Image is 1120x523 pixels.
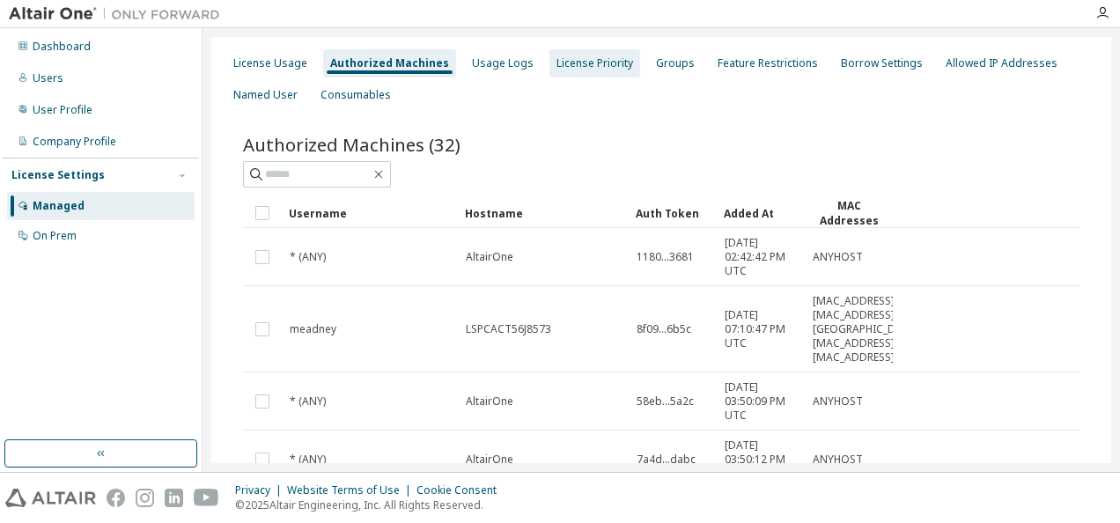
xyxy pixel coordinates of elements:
div: Users [33,71,63,85]
span: 8f09...6b5c [637,322,691,336]
div: Feature Restrictions [718,56,818,70]
div: Added At [724,199,798,227]
div: Named User [233,88,298,102]
span: 1180...3681 [637,250,694,264]
span: ANYHOST [813,453,863,467]
span: * (ANY) [290,453,326,467]
span: 7a4d...dabc [637,453,696,467]
img: youtube.svg [194,489,219,507]
span: AltairOne [466,250,513,264]
span: [DATE] 03:50:12 PM UTC [725,438,797,481]
img: altair_logo.svg [5,489,96,507]
span: * (ANY) [290,250,326,264]
div: Groups [656,56,695,70]
div: Username [289,199,451,227]
span: [DATE] 02:42:42 PM UTC [725,236,797,278]
div: Cookie Consent [416,483,507,497]
div: Company Profile [33,135,116,149]
div: License Settings [11,168,105,182]
div: Hostname [465,199,622,227]
div: Website Terms of Use [287,483,416,497]
img: Altair One [9,5,229,23]
span: meadney [290,322,336,336]
div: Privacy [235,483,287,497]
span: 58eb...5a2c [637,394,694,409]
div: Auth Token [636,199,710,227]
img: facebook.svg [107,489,125,507]
div: Dashboard [33,40,91,54]
div: User Profile [33,103,92,117]
div: On Prem [33,229,77,243]
div: License Priority [556,56,633,70]
span: AltairOne [466,394,513,409]
span: [DATE] 03:50:09 PM UTC [725,380,797,423]
div: License Usage [233,56,307,70]
div: Usage Logs [472,56,534,70]
img: linkedin.svg [165,489,183,507]
p: © 2025 Altair Engineering, Inc. All Rights Reserved. [235,497,507,512]
span: ANYHOST [813,394,863,409]
div: Borrow Settings [841,56,923,70]
img: instagram.svg [136,489,154,507]
span: AltairOne [466,453,513,467]
div: Consumables [321,88,391,102]
span: [MAC_ADDRESS] , [MAC_ADDRESS] , [GEOGRAPHIC_DATA][MAC_ADDRESS] , [MAC_ADDRESS] [813,294,918,365]
div: Authorized Machines [330,56,449,70]
span: * (ANY) [290,394,326,409]
div: Allowed IP Addresses [946,56,1057,70]
span: ANYHOST [813,250,863,264]
span: Authorized Machines (32) [243,132,461,157]
span: [DATE] 07:10:47 PM UTC [725,308,797,350]
div: MAC Addresses [812,198,886,228]
div: Managed [33,199,85,213]
span: LSPCACT56J8573 [466,322,551,336]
